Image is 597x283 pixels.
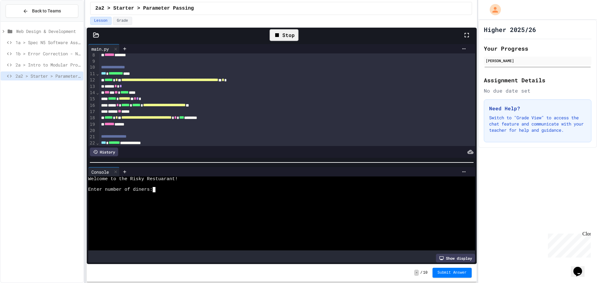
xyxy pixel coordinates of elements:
div: 15 [88,96,96,102]
span: 2a2 > Starter > Parameter Passing [16,73,81,79]
span: Welcome to the Risky Restuarant! [88,176,178,182]
div: main.py [88,44,120,53]
div: 16 [88,103,96,109]
div: [PERSON_NAME] [486,58,590,63]
span: Fold line [96,71,99,76]
span: 2a > Intro to Modular Programming [16,62,81,68]
h2: Your Progress [484,44,591,53]
div: Stop [270,29,298,41]
span: 10 [423,270,428,275]
span: Enter number of diners: [88,187,153,192]
p: Switch to "Grade View" to access the chat feature and communicate with your teacher for help and ... [489,115,586,133]
iframe: chat widget [571,258,591,277]
h1: Higher 2025/26 [484,25,536,34]
h2: Assignment Details [484,76,591,84]
span: 2a2 > Starter > Parameter Passing [95,5,194,12]
h3: Need Help? [489,105,586,112]
span: Submit Answer [437,270,467,275]
div: 8 [88,52,96,58]
div: Chat with us now!Close [2,2,43,39]
span: 1b > Error Correction - N5 Spec [16,50,81,57]
div: 11 [88,71,96,77]
div: 21 [88,134,96,140]
div: 19 [88,121,96,128]
div: 9 [88,58,96,65]
div: 12 [88,77,96,83]
button: Lesson [90,17,112,25]
span: 1a > Spec N5 Software Assignment [16,39,81,46]
div: Console [88,169,112,175]
span: Back to Teams [32,8,61,14]
button: Submit Answer [433,268,472,278]
div: 22 [88,140,96,146]
div: My Account [483,2,502,17]
div: History [90,148,118,156]
div: 13 [88,84,96,90]
div: 20 [88,128,96,134]
div: 18 [88,115,96,121]
div: 17 [88,109,96,115]
button: Back to Teams [6,4,78,18]
span: Fold line [96,90,99,95]
div: 10 [88,64,96,71]
span: Web Design & Development [16,28,81,34]
div: 14 [88,90,96,96]
iframe: chat widget [545,231,591,258]
span: / [420,270,422,275]
span: Fold line [96,140,99,145]
div: Console [88,167,120,176]
div: No due date set [484,87,591,94]
span: - [414,270,419,276]
button: Grade [113,17,132,25]
div: Show display [436,254,475,262]
div: main.py [88,46,112,52]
